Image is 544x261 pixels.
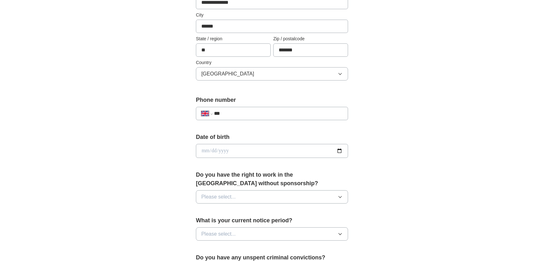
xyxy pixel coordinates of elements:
span: Please select... [201,193,236,201]
label: Phone number [196,96,348,104]
label: Date of birth [196,133,348,141]
label: Zip / postalcode [273,36,348,42]
label: Country [196,59,348,66]
span: Please select... [201,230,236,238]
button: Please select... [196,227,348,241]
label: Do you have the right to work in the [GEOGRAPHIC_DATA] without sponsorship? [196,171,348,188]
label: State / region [196,36,271,42]
label: City [196,12,348,18]
button: [GEOGRAPHIC_DATA] [196,67,348,81]
label: What is your current notice period? [196,216,348,225]
span: [GEOGRAPHIC_DATA] [201,70,254,78]
button: Please select... [196,190,348,204]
